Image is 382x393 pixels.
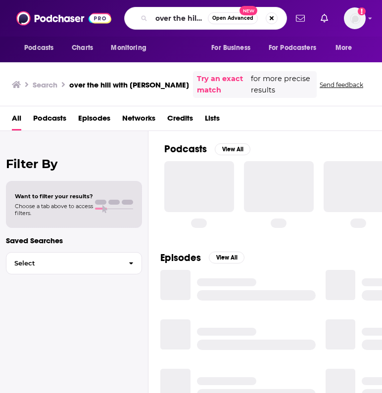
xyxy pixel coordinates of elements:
[6,260,121,266] span: Select
[164,143,207,155] h2: Podcasts
[78,110,110,131] a: Episodes
[215,143,250,155] button: View All
[335,41,352,55] span: More
[212,16,253,21] span: Open Advanced
[6,252,142,274] button: Select
[344,7,366,29] img: User Profile
[104,39,159,57] button: open menu
[24,41,53,55] span: Podcasts
[160,252,201,264] h2: Episodes
[262,39,331,57] button: open menu
[6,157,142,171] h2: Filter By
[33,80,57,89] h3: Search
[17,39,66,57] button: open menu
[151,10,208,26] input: Search podcasts, credits, & more...
[239,6,257,15] span: New
[329,39,365,57] button: open menu
[344,7,366,29] button: Show profile menu
[317,81,366,89] button: Send feedback
[33,110,66,131] a: Podcasts
[251,73,313,96] span: for more precise results
[6,236,142,245] p: Saved Searches
[15,193,93,200] span: Want to filter your results?
[124,7,287,30] div: Search podcasts, credits, & more...
[205,110,220,131] a: Lists
[72,41,93,55] span: Charts
[167,110,193,131] a: Credits
[292,10,309,27] a: Show notifications dropdown
[269,41,316,55] span: For Podcasters
[197,73,249,96] a: Try an exact match
[122,110,155,131] a: Networks
[111,41,146,55] span: Monitoring
[160,252,244,264] a: EpisodesView All
[164,143,250,155] a: PodcastsView All
[12,110,21,131] a: All
[65,39,99,57] a: Charts
[358,7,366,15] svg: Add a profile image
[344,7,366,29] span: Logged in as GregKubie
[15,203,93,217] span: Choose a tab above to access filters.
[204,39,263,57] button: open menu
[208,12,258,24] button: Open AdvancedNew
[69,80,189,89] h3: over the hill with [PERSON_NAME]
[211,41,250,55] span: For Business
[16,9,111,28] img: Podchaser - Follow, Share and Rate Podcasts
[209,252,244,263] button: View All
[317,10,332,27] a: Show notifications dropdown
